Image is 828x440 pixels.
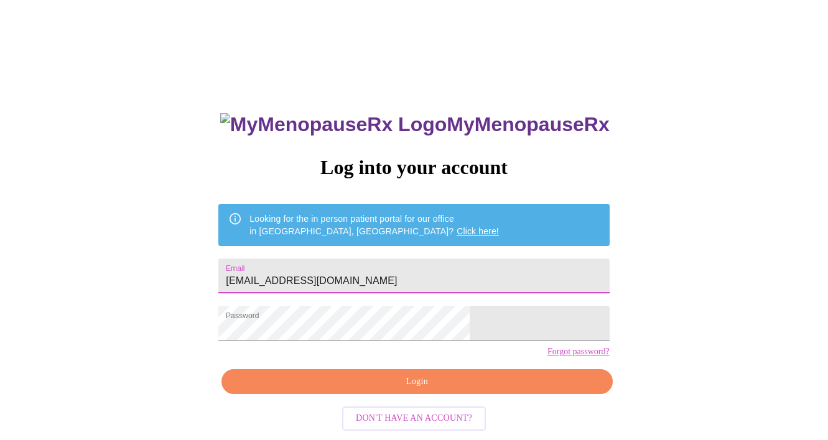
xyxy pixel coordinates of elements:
a: Don't have an account? [339,412,489,423]
a: Click here! [457,226,499,236]
span: Don't have an account? [356,411,472,426]
h3: Log into your account [218,156,609,179]
button: Login [221,369,612,395]
div: Looking for the in person patient portal for our office in [GEOGRAPHIC_DATA], [GEOGRAPHIC_DATA]? [249,208,499,242]
h3: MyMenopauseRx [220,113,610,136]
button: Don't have an account? [342,406,486,431]
a: Forgot password? [547,347,610,357]
img: MyMenopauseRx Logo [220,113,447,136]
span: Login [236,374,598,390]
